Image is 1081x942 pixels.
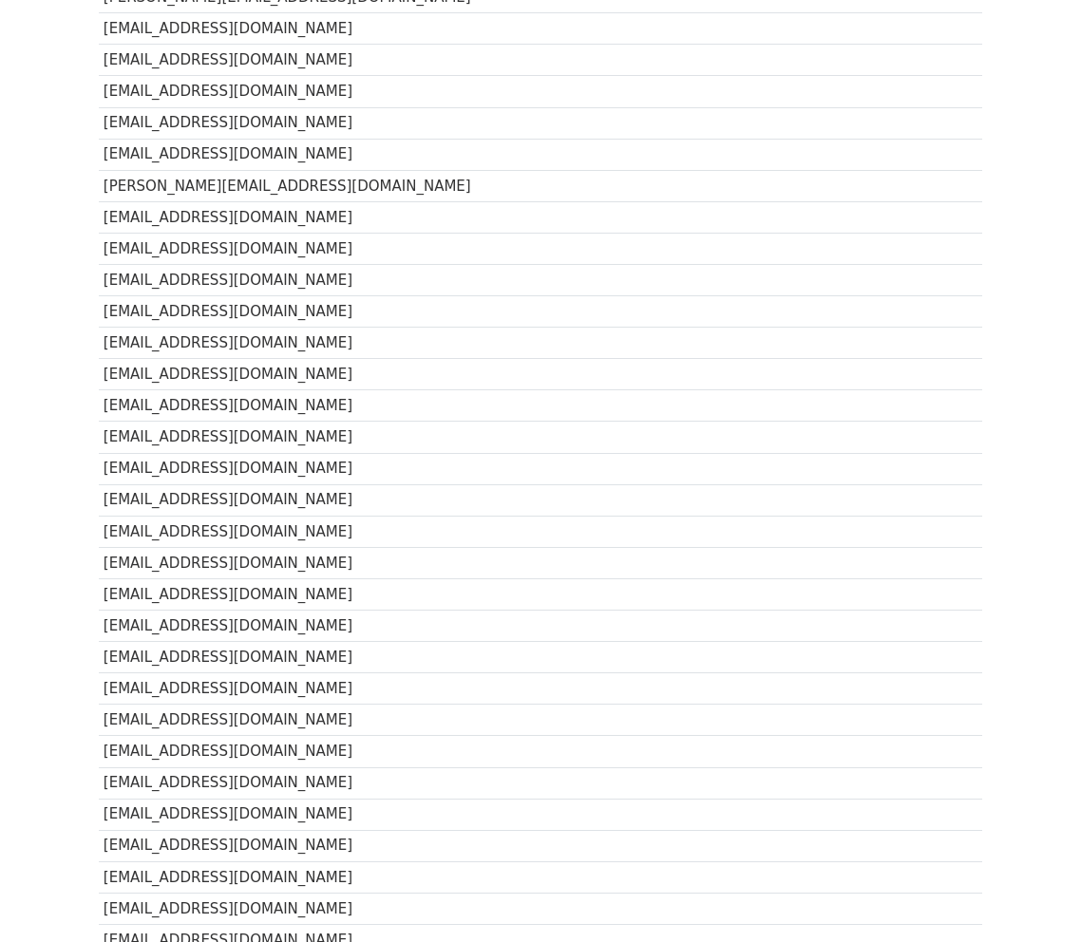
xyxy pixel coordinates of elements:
td: [EMAIL_ADDRESS][DOMAIN_NAME] [99,296,609,328]
td: [EMAIL_ADDRESS][DOMAIN_NAME] [99,642,609,673]
td: [EMAIL_ADDRESS][DOMAIN_NAME] [99,107,609,139]
td: [EMAIL_ADDRESS][DOMAIN_NAME] [99,705,609,736]
td: [EMAIL_ADDRESS][DOMAIN_NAME] [99,799,609,830]
td: [EMAIL_ADDRESS][DOMAIN_NAME] [99,359,609,390]
td: [EMAIL_ADDRESS][DOMAIN_NAME] [99,611,609,642]
td: [EMAIL_ADDRESS][DOMAIN_NAME] [99,893,609,924]
td: [EMAIL_ADDRESS][DOMAIN_NAME] [99,547,609,578]
td: [EMAIL_ADDRESS][DOMAIN_NAME] [99,76,609,107]
td: [EMAIL_ADDRESS][DOMAIN_NAME] [99,578,609,610]
td: [EMAIL_ADDRESS][DOMAIN_NAME] [99,390,609,422]
td: [EMAIL_ADDRESS][DOMAIN_NAME] [99,328,609,359]
td: [PERSON_NAME][EMAIL_ADDRESS][DOMAIN_NAME] [99,170,609,201]
td: [EMAIL_ADDRESS][DOMAIN_NAME] [99,201,609,233]
td: [EMAIL_ADDRESS][DOMAIN_NAME] [99,45,609,76]
td: [EMAIL_ADDRESS][DOMAIN_NAME] [99,265,609,296]
td: [EMAIL_ADDRESS][DOMAIN_NAME] [99,233,609,264]
td: [EMAIL_ADDRESS][DOMAIN_NAME] [99,453,609,484]
td: [EMAIL_ADDRESS][DOMAIN_NAME] [99,139,609,170]
td: [EMAIL_ADDRESS][DOMAIN_NAME] [99,736,609,767]
td: [EMAIL_ADDRESS][DOMAIN_NAME] [99,830,609,861]
td: [EMAIL_ADDRESS][DOMAIN_NAME] [99,13,609,45]
td: [EMAIL_ADDRESS][DOMAIN_NAME] [99,767,609,799]
iframe: Chat Widget [986,851,1081,942]
td: [EMAIL_ADDRESS][DOMAIN_NAME] [99,861,609,893]
td: [EMAIL_ADDRESS][DOMAIN_NAME] [99,484,609,516]
td: [EMAIL_ADDRESS][DOMAIN_NAME] [99,516,609,547]
td: [EMAIL_ADDRESS][DOMAIN_NAME] [99,673,609,705]
td: [EMAIL_ADDRESS][DOMAIN_NAME] [99,422,609,453]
